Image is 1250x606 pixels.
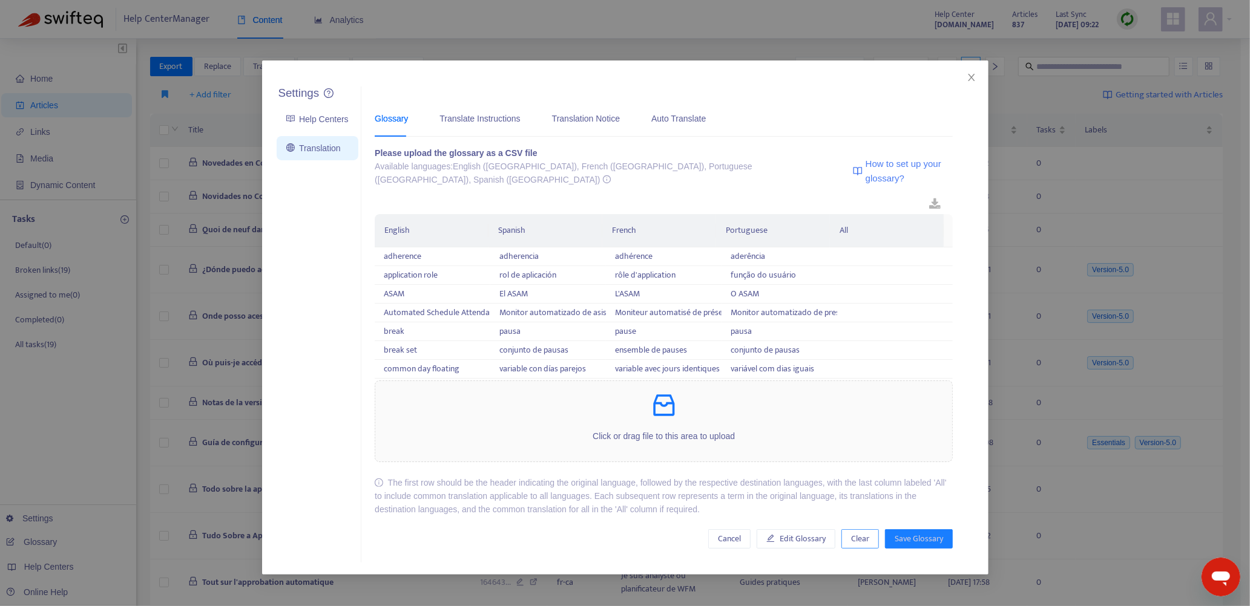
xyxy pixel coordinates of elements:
[853,146,953,195] a: How to set up your glossary?
[499,362,597,376] div: variable con días parejos
[615,269,712,282] div: rôle d'application
[499,344,597,357] div: conjunto de pausas
[499,269,597,282] div: rol de aplicación
[499,250,597,263] div: adherencia
[650,391,679,420] span: inbox
[499,287,597,301] div: El ASAM
[499,306,597,319] div: Monitor automatizado de asistencia (ASAM)
[384,250,481,263] div: adherence
[375,146,850,160] div: Please upload the glossary as a CSV file
[384,362,481,376] div: common day floating
[324,88,334,98] span: question-circle
[615,250,712,263] div: adhérence
[731,269,828,282] div: função do usuário
[615,306,712,319] div: Moniteur automatisé de présences (ASAM)
[731,344,828,357] div: conjunto de pausas
[780,532,826,546] span: Edit Glossary
[375,160,850,186] div: Available languages: English ([GEOGRAPHIC_DATA]), French ([GEOGRAPHIC_DATA]), Portuguese ([GEOGRA...
[615,344,712,357] div: ensemble de pauses
[841,529,879,549] button: Clear
[324,88,334,99] a: question-circle
[384,325,481,338] div: break
[885,529,953,549] button: Save Glossary
[853,166,863,176] img: image-link
[965,71,978,84] button: Close
[375,112,408,125] div: Glossary
[375,476,953,516] div: The first row should be the header indicating the original language, followed by the respective d...
[278,86,320,100] h5: Settings
[651,112,706,125] div: Auto Translate
[375,214,488,247] th: English
[830,214,944,247] th: All
[552,112,620,125] div: Translation Notice
[375,478,383,487] span: info-circle
[499,325,597,338] div: pausa
[1202,558,1240,596] iframe: Button to launch messaging window
[731,306,828,319] div: Monitor automatizado de presenças (ASAM)
[866,157,953,185] span: How to set up your glossary?
[851,532,869,546] span: Clear
[286,114,349,124] a: Help Centers
[967,73,976,82] span: close
[766,534,775,542] span: edit
[731,362,828,376] div: variável com dias iguais
[384,344,481,357] div: break set
[716,214,830,247] th: Portuguese
[602,214,716,247] th: French
[615,287,712,301] div: L'ASAM
[384,269,481,282] div: application role
[718,532,741,546] span: Cancel
[615,362,712,376] div: variable avec jours identiques
[757,529,835,549] button: Edit Glossary
[488,214,602,247] th: Spanish
[286,143,341,153] a: Translation
[384,287,481,301] div: ASAM
[375,381,952,461] span: inboxClick or drag file to this area to upload
[439,112,520,125] div: Translate Instructions
[375,429,952,443] p: Click or drag file to this area to upload
[384,306,481,319] div: Automated Schedule Attendance Monitor (ASAM)
[731,287,828,301] div: O ASAM
[731,250,828,263] div: aderência
[731,325,828,338] div: pausa
[708,529,751,549] button: Cancel
[615,325,712,338] div: pause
